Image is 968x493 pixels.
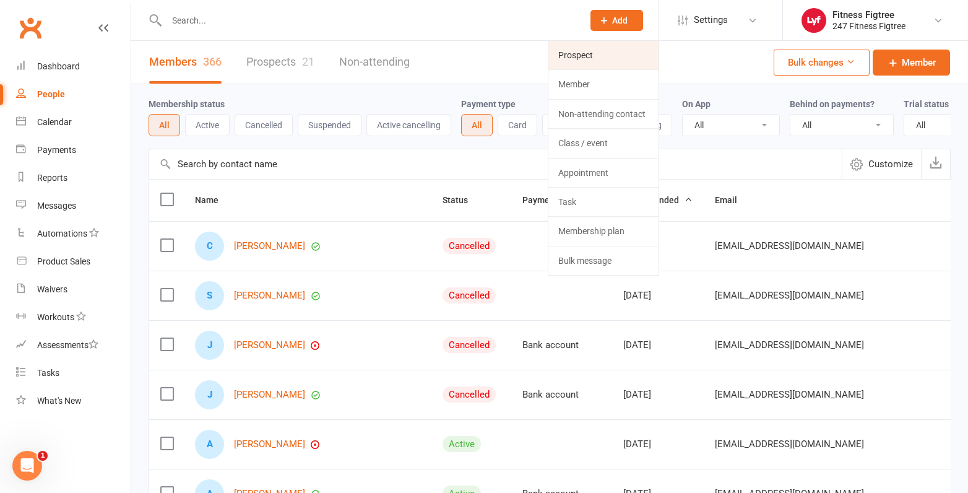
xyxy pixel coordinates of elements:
[37,368,59,378] div: Tasks
[37,61,80,71] div: Dashboard
[16,276,131,303] a: Waivers
[149,114,180,136] button: All
[443,287,496,303] div: Cancelled
[163,12,574,29] input: Search...
[37,117,72,127] div: Calendar
[37,284,67,294] div: Waivers
[302,55,314,68] div: 21
[715,284,864,307] span: [EMAIL_ADDRESS][DOMAIN_NAME]
[16,359,131,387] a: Tasks
[832,20,905,32] div: 247 Fitness Figtree
[16,192,131,220] a: Messages
[868,157,913,172] span: Customize
[590,10,643,31] button: Add
[12,451,42,481] iframe: Intercom live chat
[443,337,496,353] div: Cancelled
[16,108,131,136] a: Calendar
[548,70,659,98] a: Member
[37,312,74,322] div: Workouts
[682,99,711,109] label: On App
[904,99,949,109] label: Trial status
[16,53,131,81] a: Dashboard
[873,50,950,76] a: Member
[185,114,230,136] button: Active
[548,100,659,128] a: Non-attending contact
[149,149,842,179] input: Search by contact name
[37,201,76,211] div: Messages
[802,8,826,33] img: thumb_image1753610192.png
[522,193,601,207] button: Payment Details
[548,41,659,69] a: Prospect
[37,396,82,406] div: What's New
[15,12,46,43] a: Clubworx
[234,340,305,351] a: [PERSON_NAME]
[16,303,131,331] a: Workouts
[234,290,305,301] a: [PERSON_NAME]
[548,246,659,275] a: Bulk message
[461,99,516,109] label: Payment type
[774,50,870,76] button: Bulk changes
[16,164,131,192] a: Reports
[542,114,616,136] button: Bank account
[443,386,496,403] div: Cancelled
[234,241,305,251] a: [PERSON_NAME]
[16,81,131,108] a: People
[16,220,131,248] a: Automations
[548,129,659,157] a: Class / event
[37,256,90,266] div: Product Sales
[623,340,693,351] div: [DATE]
[623,390,693,400] div: [DATE]
[37,229,87,238] div: Automations
[195,195,232,205] span: Name
[443,436,481,452] div: Active
[443,195,482,205] span: Status
[548,159,659,187] a: Appointment
[522,390,601,400] div: Bank account
[195,193,232,207] button: Name
[195,331,224,360] div: J
[443,193,482,207] button: Status
[715,234,864,258] span: [EMAIL_ADDRESS][DOMAIN_NAME]
[37,89,65,99] div: People
[203,55,222,68] div: 366
[16,387,131,415] a: What's New
[522,340,601,351] div: Bank account
[902,55,936,70] span: Member
[522,195,601,205] span: Payment Details
[149,99,225,109] label: Membership status
[195,380,224,409] div: J
[715,383,864,406] span: [EMAIL_ADDRESS][DOMAIN_NAME]
[790,99,875,109] label: Behind on payments?
[234,439,305,450] a: [PERSON_NAME]
[235,114,293,136] button: Cancelled
[694,6,728,34] span: Settings
[623,290,693,301] div: [DATE]
[38,451,48,461] span: 1
[461,114,493,136] button: All
[37,340,98,350] div: Assessments
[548,217,659,245] a: Membership plan
[366,114,451,136] button: Active cancelling
[715,195,751,205] span: Email
[298,114,361,136] button: Suspended
[832,9,905,20] div: Fitness Figtree
[195,430,224,459] div: A
[443,238,496,254] div: Cancelled
[234,390,305,400] a: [PERSON_NAME]
[149,41,222,84] a: Members366
[498,114,537,136] button: Card
[37,145,76,155] div: Payments
[623,439,693,450] div: [DATE]
[715,432,864,456] span: [EMAIL_ADDRESS][DOMAIN_NAME]
[16,331,131,359] a: Assessments
[715,333,864,357] span: [EMAIL_ADDRESS][DOMAIN_NAME]
[548,188,659,216] a: Task
[339,41,410,84] a: Non-attending
[246,41,314,84] a: Prospects21
[842,149,921,179] button: Customize
[16,248,131,276] a: Product Sales
[195,281,224,310] div: S
[37,173,67,183] div: Reports
[612,15,628,25] span: Add
[16,136,131,164] a: Payments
